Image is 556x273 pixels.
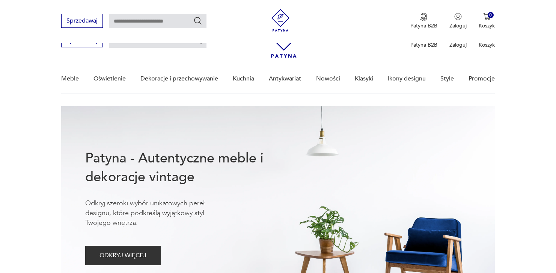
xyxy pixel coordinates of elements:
button: 0Koszyk [479,13,495,29]
img: Ikonka użytkownika [454,13,462,20]
button: Sprzedawaj [61,14,103,28]
a: Ikona medaluPatyna B2B [410,13,437,29]
a: Oświetlenie [93,64,126,93]
h1: Patyna - Autentyczne meble i dekoracje vintage [85,149,288,187]
img: Ikona koszyka [483,13,491,20]
button: Patyna B2B [410,13,437,29]
p: Zaloguj [449,22,467,29]
a: Antykwariat [269,64,301,93]
img: Ikona medalu [420,13,428,21]
div: 0 [488,12,494,18]
p: Zaloguj [449,41,467,49]
p: Patyna B2B [410,41,437,49]
a: Meble [61,64,79,93]
a: Sprzedawaj [61,19,103,24]
a: ODKRYJ WIĘCEJ [85,253,161,259]
button: ODKRYJ WIĘCEJ [85,246,161,265]
p: Koszyk [479,22,495,29]
a: Nowości [316,64,340,93]
a: Sprzedawaj [61,38,103,44]
a: Promocje [469,64,495,93]
a: Klasyki [355,64,373,93]
a: Ikony designu [388,64,426,93]
p: Koszyk [479,41,495,49]
a: Kuchnia [233,64,254,93]
p: Odkryj szeroki wybór unikatowych pereł designu, które podkreślą wyjątkowy styl Twojego wnętrza. [85,199,228,228]
button: Szukaj [193,16,202,25]
img: Patyna - sklep z meblami i dekoracjami vintage [269,9,292,32]
button: Zaloguj [449,13,467,29]
a: Dekoracje i przechowywanie [140,64,218,93]
p: Patyna B2B [410,22,437,29]
a: Style [440,64,454,93]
